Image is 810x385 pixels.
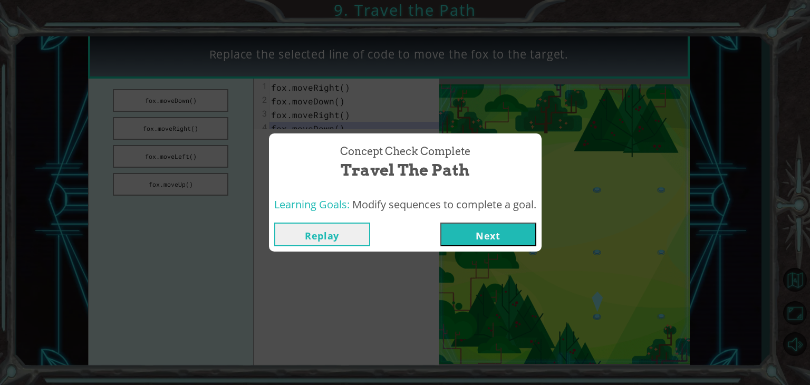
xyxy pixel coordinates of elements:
button: Replay [274,223,370,246]
span: Modify sequences to complete a goal. [352,197,536,211]
span: Learning Goals: [274,197,350,211]
span: Travel the Path [341,159,469,181]
button: Next [440,223,536,246]
span: Concept Check Complete [340,144,470,159]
